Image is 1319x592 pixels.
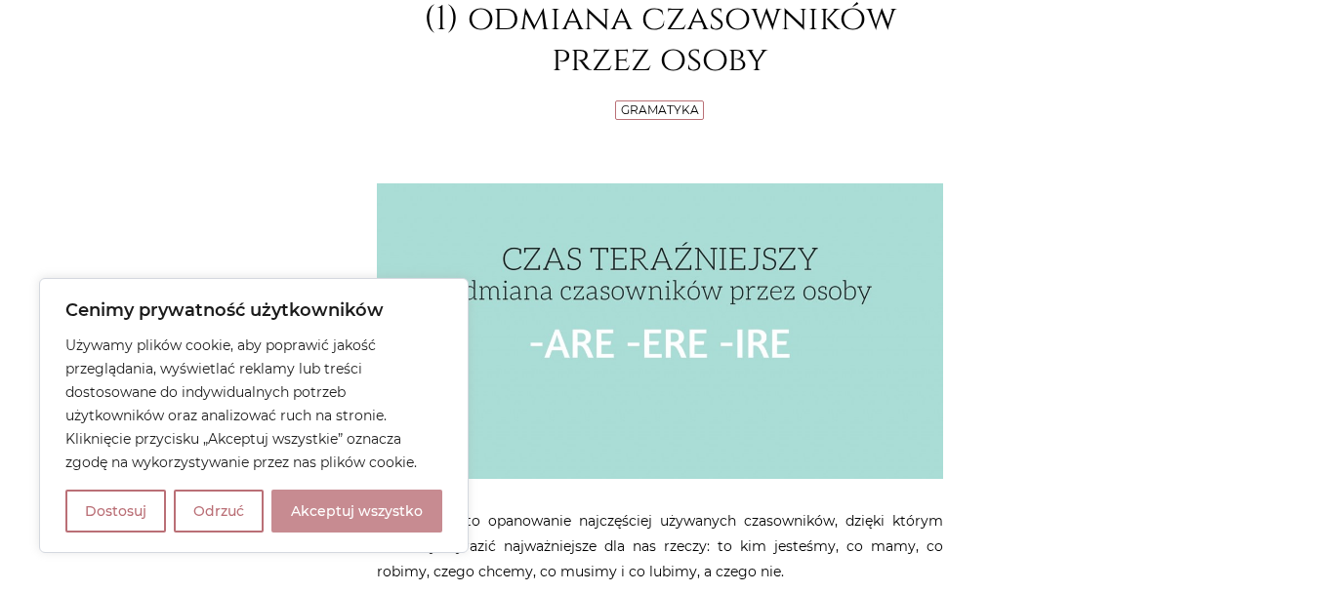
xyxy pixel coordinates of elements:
button: Odrzuć [174,490,264,533]
p: Cenimy prywatność użytkowników [65,298,442,322]
button: Akceptuj wszystko [271,490,442,533]
p: Używamy plików cookie, aby poprawić jakość przeglądania, wyświetlać reklamy lub treści dostosowan... [65,334,442,474]
p: Dobra baza to opanowanie najczęściej używanych czasowników, dzięki którym możemy wyrazić najważni... [377,508,943,584]
a: Gramatyka [621,102,699,117]
button: Dostosuj [65,490,166,533]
